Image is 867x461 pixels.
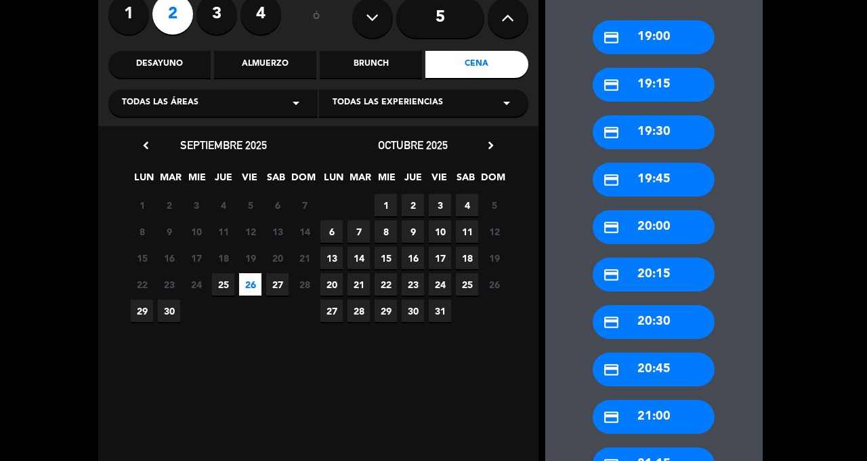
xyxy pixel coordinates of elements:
span: 31 [429,300,451,322]
span: 3 [429,194,451,216]
span: LUN [322,169,345,192]
span: SAB [265,169,287,192]
span: 10 [429,220,451,243]
span: 1 [131,194,153,216]
span: 18 [456,247,478,269]
div: 20:15 [593,258,715,292]
span: JUE [212,169,234,192]
span: 2 [158,194,180,216]
span: VIE [238,169,261,192]
span: 22 [131,273,153,296]
span: 14 [347,247,370,269]
span: 20 [320,273,343,296]
span: 19 [483,247,505,269]
span: 19 [239,247,261,269]
span: 8 [131,220,153,243]
span: 24 [429,273,451,296]
span: 26 [483,273,505,296]
span: 2 [402,194,424,216]
span: Todas las áreas [122,96,198,110]
span: 13 [266,220,289,243]
span: 26 [239,273,261,296]
span: 23 [158,273,180,296]
div: 19:30 [593,115,715,149]
span: 29 [375,300,397,322]
span: 12 [483,220,505,243]
span: 1 [375,194,397,216]
span: 28 [293,273,316,296]
span: MIE [186,169,208,192]
i: credit_card [603,266,620,283]
span: 15 [131,247,153,269]
span: 25 [456,273,478,296]
span: 11 [212,220,234,243]
span: DOM [291,169,314,192]
span: septiembre 2025 [180,138,267,152]
span: JUE [402,169,424,192]
i: credit_card [603,219,620,236]
span: 18 [212,247,234,269]
i: credit_card [603,314,620,331]
div: Cena [425,51,528,78]
span: 12 [239,220,261,243]
i: arrow_drop_down [499,95,515,111]
span: 24 [185,273,207,296]
div: 20:00 [593,210,715,244]
span: 7 [293,194,316,216]
div: 21:00 [593,400,715,434]
span: 27 [266,273,289,296]
span: 11 [456,220,478,243]
i: credit_card [603,172,620,188]
i: credit_card [603,361,620,378]
span: 9 [158,220,180,243]
span: 10 [185,220,207,243]
i: chevron_left [139,138,153,153]
span: LUN [133,169,155,192]
span: MAR [349,169,371,192]
i: credit_card [603,409,620,426]
span: VIE [428,169,450,192]
span: 16 [402,247,424,269]
i: credit_card [603,77,620,94]
span: 3 [185,194,207,216]
span: 4 [456,194,478,216]
i: credit_card [603,29,620,46]
span: 21 [293,247,316,269]
span: 27 [320,300,343,322]
span: 9 [402,220,424,243]
div: Desayuno [108,51,211,78]
span: 21 [347,273,370,296]
span: 20 [266,247,289,269]
span: 23 [402,273,424,296]
span: MAR [159,169,182,192]
span: 7 [347,220,370,243]
div: Brunch [320,51,422,78]
div: 20:30 [593,305,715,339]
span: 6 [320,220,343,243]
span: 30 [158,300,180,322]
span: Todas las experiencias [333,96,443,110]
span: 15 [375,247,397,269]
div: 20:45 [593,353,715,386]
div: 19:45 [593,163,715,197]
span: 6 [266,194,289,216]
span: 4 [212,194,234,216]
div: 19:15 [593,68,715,102]
span: 28 [347,300,370,322]
span: 13 [320,247,343,269]
i: credit_card [603,124,620,141]
span: 14 [293,220,316,243]
i: arrow_drop_down [288,95,304,111]
span: 5 [239,194,261,216]
i: chevron_right [484,138,498,153]
span: SAB [454,169,477,192]
span: MIE [375,169,398,192]
span: 8 [375,220,397,243]
span: 17 [429,247,451,269]
span: DOM [481,169,503,192]
span: 30 [402,300,424,322]
div: 19:00 [593,20,715,54]
span: 25 [212,273,234,296]
div: Almuerzo [214,51,316,78]
span: 16 [158,247,180,269]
